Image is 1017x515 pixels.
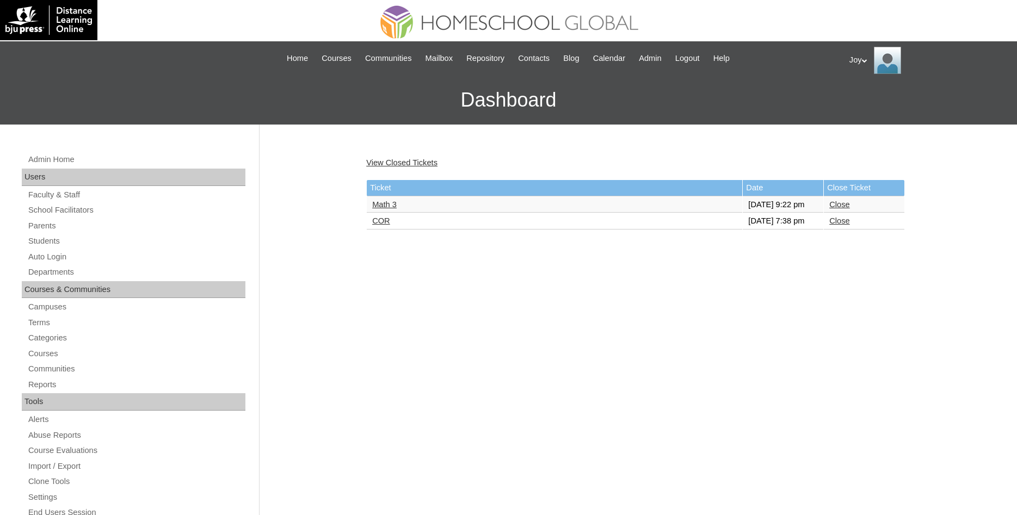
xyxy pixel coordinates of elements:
[365,52,412,65] span: Communities
[27,331,245,345] a: Categories
[27,153,245,166] a: Admin Home
[829,200,849,209] a: Close
[518,52,550,65] span: Contacts
[27,413,245,426] a: Alerts
[27,203,245,217] a: School Facilitators
[466,52,504,65] span: Repository
[27,460,245,473] a: Import / Export
[743,180,823,196] td: Date
[874,47,901,74] img: Joy Dantz
[588,52,631,65] a: Calendar
[670,52,705,65] a: Logout
[27,378,245,392] a: Reports
[426,52,453,65] span: Mailbox
[322,52,352,65] span: Courses
[27,475,245,488] a: Clone Tools
[367,180,742,196] td: Ticket
[420,52,459,65] a: Mailbox
[593,52,625,65] span: Calendar
[743,197,823,213] td: [DATE] 9:22 pm
[5,5,92,35] img: logo-white.png
[22,393,245,411] div: Tools
[27,188,245,202] a: Faculty & Staff
[461,52,510,65] a: Repository
[22,281,245,299] div: Courses & Communities
[22,169,245,186] div: Users
[366,158,437,167] a: View Closed Tickets
[27,219,245,233] a: Parents
[743,213,823,229] td: [DATE] 7:38 pm
[558,52,584,65] a: Blog
[708,52,735,65] a: Help
[675,52,700,65] span: Logout
[287,52,308,65] span: Home
[27,362,245,376] a: Communities
[27,265,245,279] a: Departments
[360,52,417,65] a: Communities
[5,76,1012,125] h3: Dashboard
[633,52,667,65] a: Admin
[27,444,245,457] a: Course Evaluations
[27,300,245,314] a: Campuses
[27,316,245,330] a: Terms
[713,52,730,65] span: Help
[27,491,245,504] a: Settings
[849,47,1006,74] div: Joy
[639,52,662,65] span: Admin
[27,250,245,264] a: Auto Login
[27,429,245,442] a: Abuse Reports
[372,216,390,225] a: COR
[824,180,904,196] td: Close Ticket
[513,52,555,65] a: Contacts
[27,234,245,248] a: Students
[27,347,245,361] a: Courses
[281,52,313,65] a: Home
[829,216,849,225] a: Close
[563,52,579,65] span: Blog
[316,52,357,65] a: Courses
[372,200,397,209] a: Math 3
